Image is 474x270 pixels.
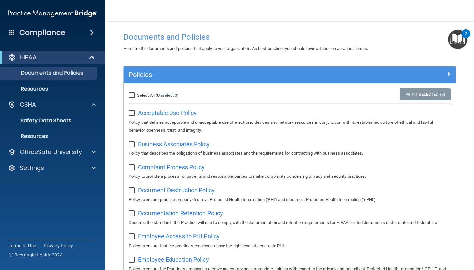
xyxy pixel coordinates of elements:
[20,53,37,61] p: HIPAA
[4,133,94,140] p: Resources
[129,219,451,227] p: Describe the standards the Practice will use to comply with the documentation and retention requi...
[8,148,96,156] a: OfficeSafe University
[4,86,94,92] p: Resources
[129,196,451,203] p: Policy to ensure practice properly destroys Protected Health Information ('PHI') and electronic P...
[44,242,73,249] a: Privacy Policy
[9,252,63,258] span: Ⓒ Rectangle Health 2024
[123,33,456,41] h4: Documents and Policies
[8,101,96,109] a: OSHA
[129,71,368,78] h5: Policies
[129,119,451,134] p: Policy that defines acceptable and unacceptable use of electronic devices and network resources i...
[138,210,223,217] span: Documentation Retention Policy
[20,101,36,109] p: OSHA
[137,93,155,98] span: Select All
[123,46,368,51] span: Here are the documents and policies that apply to your organization. As best practice, you should...
[138,109,197,116] span: Acceptable Use Policy
[9,242,36,249] a: Terms of Use
[4,117,94,124] p: Safety Data Sheets
[138,164,205,171] span: Complaint Process Policy
[8,7,97,20] img: PMB logo
[4,70,94,76] p: Documents and Policies
[129,69,451,80] a: Policies
[400,88,451,100] a: Print Selected (0)
[8,53,95,61] a: HIPAA
[129,173,451,180] p: Policy to provide a process for patients and responsible parties to make complaints concerning pr...
[20,148,82,156] p: OfficeSafe University
[138,256,209,263] span: Employee Education Policy
[465,34,467,42] div: 2
[19,28,65,37] h4: Compliance
[138,187,215,194] span: Document Destruction Policy
[156,93,179,98] a: (Unselect 0)
[138,141,210,148] span: Business Associates Policy
[129,242,451,250] p: Policy to ensure that the practice's employees have the right level of access to PHI.
[20,164,44,172] p: Settings
[129,149,451,157] p: Policy that describes the obligations of business associates and the requirements for contracting...
[448,30,467,49] button: Open Resource Center, 2 new notifications
[129,93,136,98] input: Select All (Unselect 0)
[138,233,220,240] span: Employee Access to PHI Policy
[8,164,96,172] a: Settings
